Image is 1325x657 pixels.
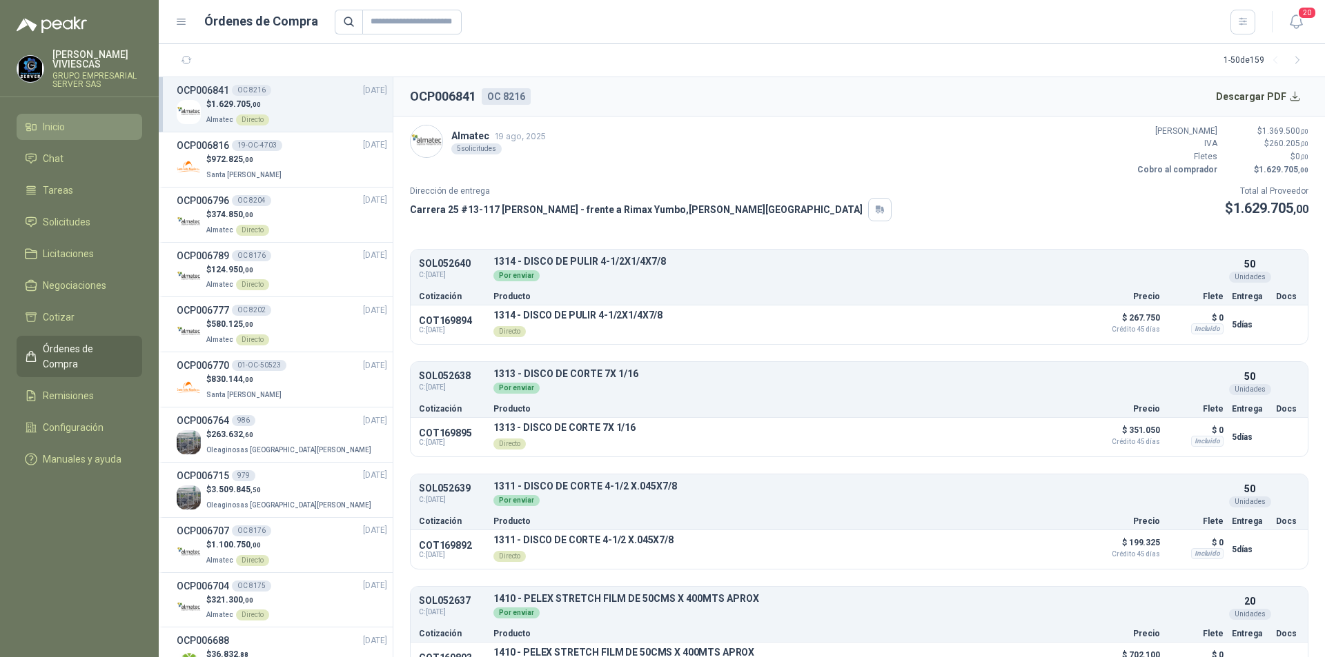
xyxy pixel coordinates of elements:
[419,382,485,393] span: C: [DATE]
[493,256,1224,267] p: 1314 - DISCO DE PULIR 4-1/2X1/4X7/8
[243,376,253,383] span: ,00
[206,263,269,276] p: $
[1226,137,1308,150] p: $
[1300,153,1308,161] span: ,00
[363,634,387,647] span: [DATE]
[17,383,142,409] a: Remisiones
[232,470,255,481] div: 979
[1229,272,1271,283] div: Unidades
[177,540,201,565] img: Company Logo
[177,138,387,181] a: OCP00681619-OC-4703[DATE] Company Logo$972.825,00Santa [PERSON_NAME]
[1244,481,1255,496] p: 50
[1232,429,1268,445] p: 5 días
[177,633,229,648] h3: OCP006688
[363,304,387,317] span: [DATE]
[236,334,269,345] div: Directo
[419,259,485,269] p: SOL052640
[1232,517,1268,525] p: Entrega
[1135,137,1217,150] p: IVA
[206,483,374,496] p: $
[204,12,318,31] h1: Órdenes de Compra
[206,208,269,221] p: $
[1091,326,1160,333] span: Crédito 45 días
[1168,517,1224,525] p: Flete
[177,155,201,179] img: Company Logo
[493,438,526,449] div: Directo
[419,551,485,559] span: C: [DATE]
[17,145,142,172] a: Chat
[211,319,253,329] span: 580.125
[177,83,229,98] h3: OCP006841
[206,98,269,111] p: $
[1191,323,1224,334] div: Incluido
[243,156,253,163] span: ,00
[177,320,201,344] img: Company Logo
[251,486,261,494] span: ,50
[1091,438,1160,445] span: Crédito 45 días
[211,265,253,274] span: 124.950
[419,494,485,505] span: C: [DATE]
[211,99,261,109] span: 1.629.705
[1229,609,1271,620] div: Unidades
[363,139,387,152] span: [DATE]
[17,304,142,330] a: Cotizar
[1293,203,1308,216] span: ,00
[17,414,142,441] a: Configuración
[43,388,94,403] span: Remisiones
[1168,534,1224,551] p: $ 0
[17,336,142,377] a: Órdenes de Compra
[43,452,121,467] span: Manuales y ayuda
[1208,83,1309,110] button: Descargar PDF
[177,193,387,236] a: OCP006796OC 8204[DATE] Company Logo$374.850,00AlmatecDirecto
[493,517,1083,525] p: Producto
[177,100,201,124] img: Company Logo
[232,195,271,206] div: OC 8204
[419,405,485,413] p: Cotización
[232,85,271,96] div: OC 8216
[43,420,104,435] span: Configuración
[493,310,662,321] p: 1314 - DISCO DE PULIR 4-1/2X1/4X7/8
[206,171,282,179] span: Santa [PERSON_NAME]
[1259,165,1308,174] span: 1.629.705
[1226,125,1308,138] p: $
[177,578,387,622] a: OCP006704OC 8175[DATE] Company Logo$321.300,00AlmatecDirecto
[1229,384,1271,395] div: Unidades
[1244,369,1255,384] p: 50
[52,72,142,88] p: GRUPO EMPRESARIAL SERVER SAS
[243,266,253,274] span: ,00
[206,226,233,234] span: Almatec
[1091,292,1160,301] p: Precio
[1091,310,1160,333] p: $ 267.750
[493,369,1224,379] p: 1313 - DISCO DE CORTE 7X 1/16
[1226,150,1308,163] p: $
[243,211,253,219] span: ,00
[493,270,540,281] div: Por enviar
[177,248,229,263] h3: OCP006789
[206,556,233,564] span: Almatec
[1225,198,1308,219] p: $
[236,609,269,620] div: Directo
[1091,534,1160,558] p: $ 199.325
[493,383,540,394] div: Por enviar
[232,580,271,592] div: OC 8175
[211,154,253,164] span: 972.825
[211,595,253,605] span: 321.300
[410,185,892,198] p: Dirección de entrega
[1226,163,1308,176] p: $
[177,358,387,401] a: OCP00677001-OC-50523[DATE] Company Logo$830.144,00Santa [PERSON_NAME]
[493,405,1083,413] p: Producto
[177,430,201,454] img: Company Logo
[363,524,387,537] span: [DATE]
[177,210,201,234] img: Company Logo
[411,125,442,157] img: Company Logo
[211,210,253,219] span: 374.850
[363,194,387,207] span: [DATE]
[493,629,1083,638] p: Producto
[419,292,485,301] p: Cotización
[236,225,269,236] div: Directo
[177,413,229,428] h3: OCP006764
[1091,405,1160,413] p: Precio
[1244,594,1255,609] p: 20
[206,281,233,288] span: Almatec
[17,272,142,299] a: Negociaciones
